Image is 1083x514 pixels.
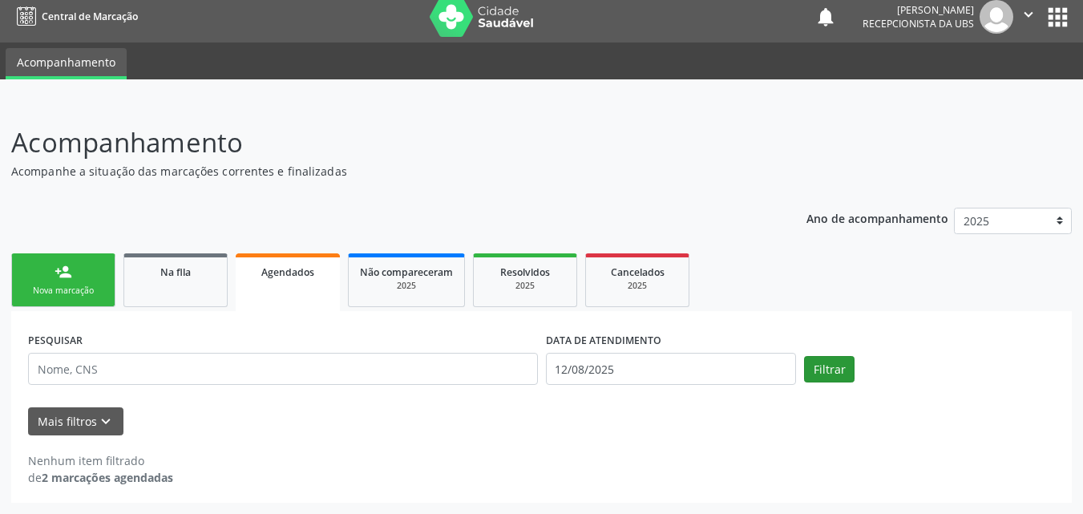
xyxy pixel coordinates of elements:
[28,407,123,435] button: Mais filtroskeyboard_arrow_down
[28,452,173,469] div: Nenhum item filtrado
[804,356,855,383] button: Filtrar
[28,328,83,353] label: PESQUISAR
[6,48,127,79] a: Acompanhamento
[23,285,103,297] div: Nova marcação
[611,265,665,279] span: Cancelados
[546,353,797,385] input: Selecione um intervalo
[28,469,173,486] div: de
[160,265,191,279] span: Na fila
[1044,3,1072,31] button: apps
[11,3,138,30] a: Central de Marcação
[546,328,661,353] label: DATA DE ATENDIMENTO
[597,280,677,292] div: 2025
[360,265,453,279] span: Não compareceram
[261,265,314,279] span: Agendados
[42,10,138,23] span: Central de Marcação
[863,3,974,17] div: [PERSON_NAME]
[360,280,453,292] div: 2025
[863,17,974,30] span: Recepcionista da UBS
[55,263,72,281] div: person_add
[485,280,565,292] div: 2025
[11,163,754,180] p: Acompanhe a situação das marcações correntes e finalizadas
[11,123,754,163] p: Acompanhamento
[42,470,173,485] strong: 2 marcações agendadas
[1020,6,1037,23] i: 
[97,413,115,431] i: keyboard_arrow_down
[28,353,538,385] input: Nome, CNS
[814,6,837,28] button: notifications
[806,208,948,228] p: Ano de acompanhamento
[500,265,550,279] span: Resolvidos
